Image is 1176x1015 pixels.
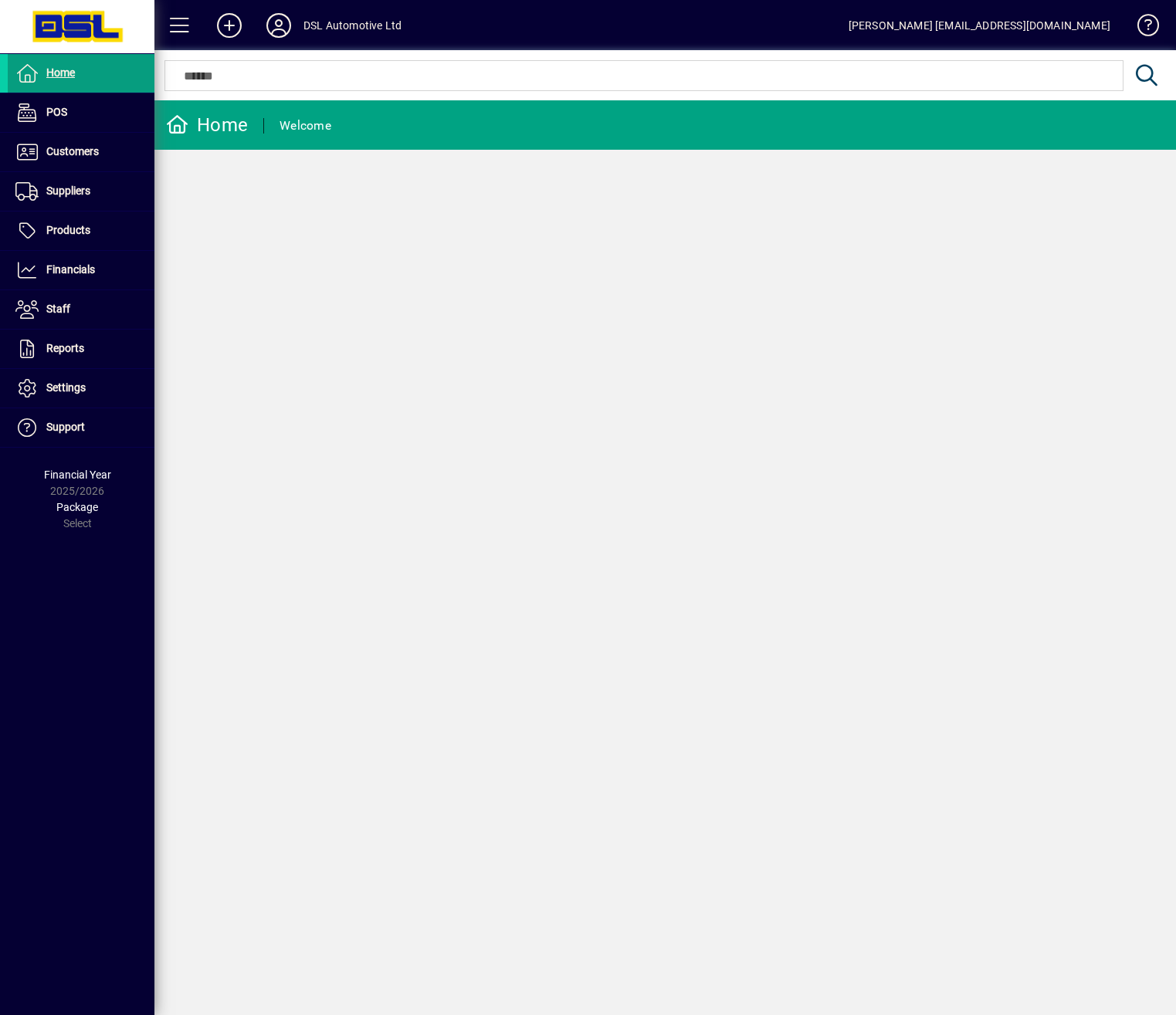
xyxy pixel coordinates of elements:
[46,145,99,157] span: Customers
[254,12,303,39] button: Profile
[46,184,90,197] span: Suppliers
[8,93,154,132] a: POS
[280,113,331,138] div: Welcome
[44,469,111,481] span: Financial Year
[46,303,70,315] span: Staff
[46,66,75,79] span: Home
[849,13,1110,38] div: [PERSON_NAME] [EMAIL_ADDRESS][DOMAIN_NAME]
[8,408,154,447] a: Support
[46,263,95,276] span: Financials
[205,12,254,39] button: Add
[8,251,154,289] a: Financials
[46,381,86,394] span: Settings
[1126,3,1157,53] a: Knowledge Base
[46,106,67,118] span: POS
[46,342,84,354] span: Reports
[8,211,154,250] a: Products
[46,224,90,236] span: Products
[8,330,154,368] a: Reports
[8,369,154,408] a: Settings
[8,290,154,329] a: Staff
[303,13,402,38] div: DSL Automotive Ltd
[8,133,154,171] a: Customers
[56,501,98,513] span: Package
[8,172,154,211] a: Suppliers
[46,421,85,433] span: Support
[166,113,248,137] div: Home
